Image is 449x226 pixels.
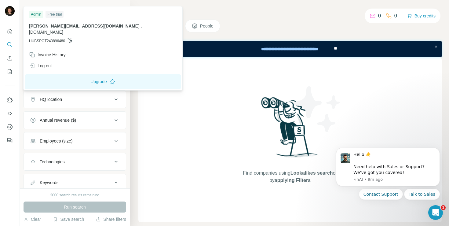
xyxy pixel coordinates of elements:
[40,138,72,144] div: Employees (size)
[106,4,130,13] button: Hide
[5,94,15,106] button: Use Surfe on LinkedIn
[407,12,436,20] button: Buy credits
[40,159,65,165] div: Technologies
[141,24,142,28] span: .
[5,135,15,146] button: Feedback
[29,30,63,35] span: [DOMAIN_NAME]
[24,154,126,169] button: Technologies
[24,6,43,11] div: New search
[40,96,62,102] div: HQ location
[29,38,65,44] span: HUBSPOT243896480
[5,39,15,50] button: Search
[200,23,214,29] span: People
[46,11,64,18] div: Free trial
[24,134,126,148] button: Employees (size)
[394,12,397,20] p: 0
[25,74,181,89] button: Upgrade
[24,113,126,128] button: Annual revenue ($)
[29,52,66,58] div: Invoice History
[29,11,43,18] div: Admin
[138,41,442,57] iframe: To enrich screen reader interactions, please activate Accessibility in Grammarly extension settings
[50,192,100,198] div: 2000 search results remaining
[40,180,58,186] div: Keywords
[5,121,15,132] button: Dashboard
[138,7,442,16] h4: Search
[378,12,381,20] p: 0
[53,216,84,222] button: Save search
[5,108,15,119] button: Use Surfe API
[5,66,15,77] button: My lists
[275,178,311,183] span: applying Filters
[5,6,15,16] img: Avatar
[24,175,126,190] button: Keywords
[428,205,443,220] iframe: Intercom live chat
[441,205,446,210] span: 1
[29,63,52,69] div: Log out
[96,216,126,222] button: Share filters
[29,24,140,28] span: [PERSON_NAME][EMAIL_ADDRESS][DOMAIN_NAME]
[24,92,126,107] button: HQ location
[5,53,15,64] button: Enrich CSV
[5,26,15,37] button: Quick start
[290,170,333,176] span: Lookalikes search
[241,169,339,184] span: Find companies using or by
[290,82,345,137] img: Surfe Illustration - Stars
[40,117,76,123] div: Annual revenue ($)
[327,140,449,223] iframe: Intercom notifications message
[258,95,322,164] img: Surfe Illustration - Woman searching with binoculars
[24,216,41,222] button: Clear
